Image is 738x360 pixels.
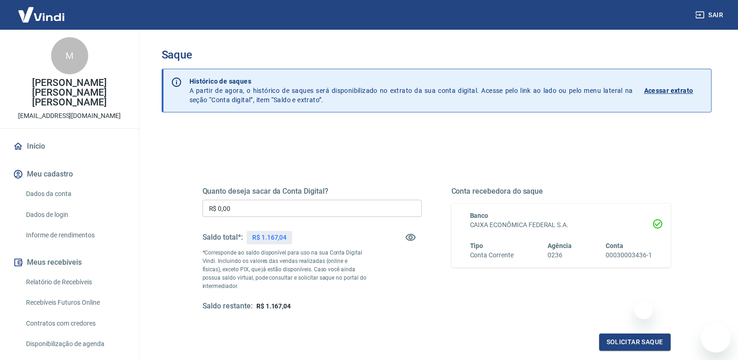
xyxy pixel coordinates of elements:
[11,164,128,184] button: Meu cadastro
[22,205,128,224] a: Dados de login
[470,250,514,260] h6: Conta Corrente
[256,302,291,310] span: R$ 1.167,04
[548,242,572,249] span: Agência
[470,212,489,219] span: Banco
[644,86,693,95] p: Acessar extrato
[22,314,128,333] a: Contratos com credores
[202,301,253,311] h5: Saldo restante:
[51,37,88,74] div: M
[599,334,671,351] button: Solicitar saque
[22,184,128,203] a: Dados da conta
[7,78,131,107] p: [PERSON_NAME] [PERSON_NAME] [PERSON_NAME]
[202,187,422,196] h5: Quanto deseja sacar da Conta Digital?
[189,77,633,86] p: Histórico de saques
[22,334,128,353] a: Disponibilização de agenda
[470,242,483,249] span: Tipo
[606,242,623,249] span: Conta
[18,111,121,121] p: [EMAIL_ADDRESS][DOMAIN_NAME]
[644,77,704,105] a: Acessar extrato
[11,252,128,273] button: Meus recebíveis
[162,48,712,61] h3: Saque
[22,293,128,312] a: Recebíveis Futuros Online
[11,136,128,157] a: Início
[606,250,652,260] h6: 00030003436-1
[548,250,572,260] h6: 0236
[693,7,727,24] button: Sair
[252,233,287,242] p: R$ 1.167,04
[634,301,653,319] iframe: Fechar mensagem
[202,233,243,242] h5: Saldo total*:
[22,273,128,292] a: Relatório de Recebíveis
[22,226,128,245] a: Informe de rendimentos
[701,323,731,353] iframe: Botão para abrir a janela de mensagens
[451,187,671,196] h5: Conta recebedora do saque
[202,249,367,290] p: *Corresponde ao saldo disponível para uso na sua Conta Digital Vindi. Incluindo os valores das ve...
[470,220,652,230] h6: CAIXA ECONÔMICA FEDERAL S.A.
[189,77,633,105] p: A partir de agora, o histórico de saques será disponibilizado no extrato da sua conta digital. Ac...
[11,0,72,29] img: Vindi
